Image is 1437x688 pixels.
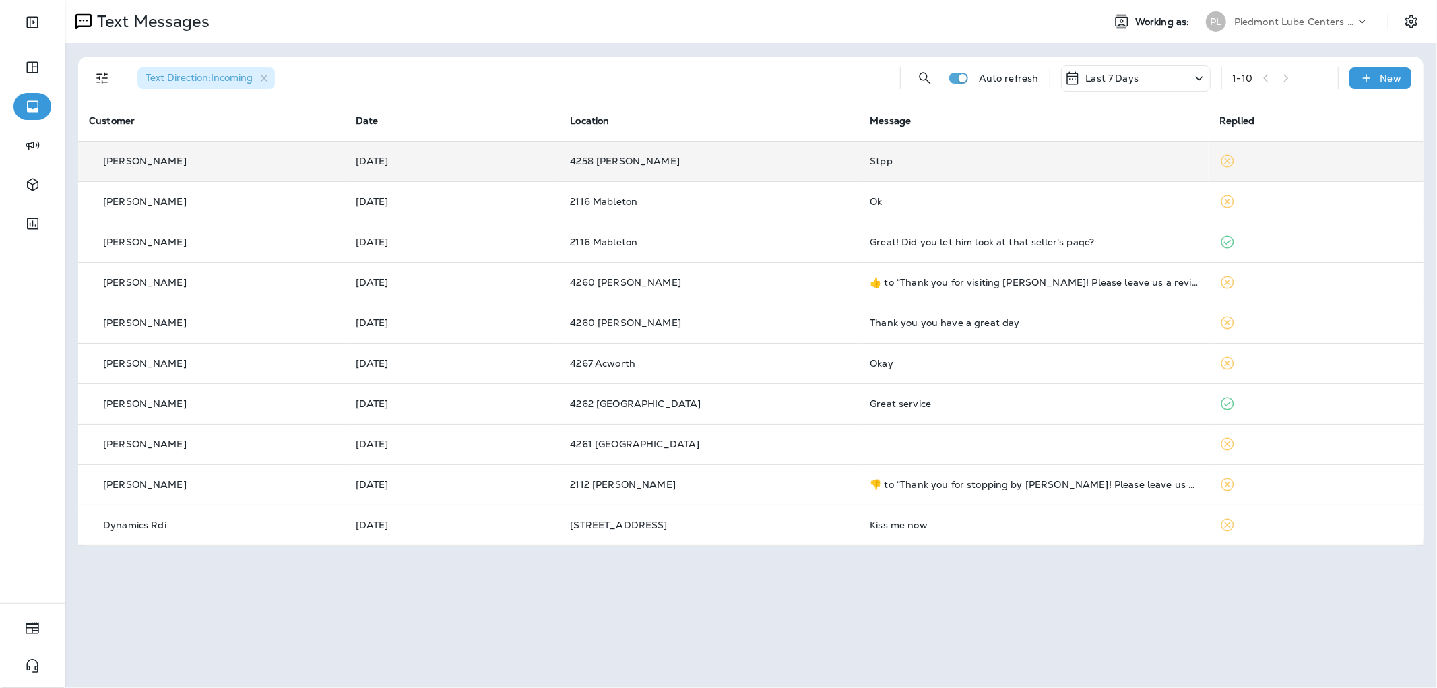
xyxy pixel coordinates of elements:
p: [PERSON_NAME] [103,237,187,247]
span: Message [870,115,911,127]
span: Customer [89,115,135,127]
p: [PERSON_NAME] [103,439,187,449]
p: [PERSON_NAME] [103,277,187,288]
p: Last 7 Days [1086,73,1139,84]
span: Text Direction : Incoming [146,71,253,84]
p: [PERSON_NAME] [103,398,187,409]
div: Ok [870,196,1198,207]
span: 4267 Acworth [570,357,635,369]
div: ​👎​ to “ Thank you for stopping by Jiffy Lube! Please leave us a review on Google https://g.page/... [870,479,1198,490]
span: 4260 [PERSON_NAME] [570,317,681,329]
p: Sep 18, 2025 01:26 PM [356,277,549,288]
div: Kiss me now [870,520,1198,530]
p: [PERSON_NAME] [103,156,187,166]
p: Sep 19, 2025 09:34 AM [356,196,549,207]
p: [PERSON_NAME] [103,317,187,328]
div: 1 - 10 [1233,73,1253,84]
span: 4258 [PERSON_NAME] [570,155,680,167]
p: Sep 20, 2025 09:32 AM [356,156,549,166]
span: Location [570,115,609,127]
div: PL [1206,11,1226,32]
span: Date [356,115,379,127]
p: Sep 15, 2025 06:57 AM [356,520,549,530]
span: 4262 [GEOGRAPHIC_DATA] [570,398,701,410]
p: Sep 17, 2025 02:48 PM [356,398,549,409]
p: Piedmont Lube Centers LLC [1234,16,1355,27]
div: Great! Did you let him look at that seller's page? [870,237,1198,247]
p: New [1380,73,1401,84]
span: 4261 [GEOGRAPHIC_DATA] [570,438,699,450]
div: Thank you you have a great day [870,317,1198,328]
p: Dynamics Rdi [103,520,166,530]
div: Text Direction:Incoming [137,67,275,89]
p: Sep 15, 2025 03:17 PM [356,439,549,449]
span: 2116 Mableton [570,195,637,208]
div: Great service [870,398,1198,409]
button: Filters [89,65,116,92]
span: 4260 [PERSON_NAME] [570,276,681,288]
span: [STREET_ADDRESS] [570,519,667,531]
p: Sep 18, 2025 06:27 PM [356,237,549,247]
span: Replied [1219,115,1254,127]
p: Text Messages [92,11,210,32]
span: 2116 Mableton [570,236,637,248]
p: Sep 18, 2025 09:17 AM [356,317,549,328]
p: Sep 15, 2025 01:17 PM [356,479,549,490]
p: [PERSON_NAME] [103,358,187,369]
div: Okay [870,358,1198,369]
div: ​👍​ to “ Thank you for visiting Jiffy Lube! Please leave us a review on Google https://g.page/r/C... [870,277,1198,288]
p: Auto refresh [979,73,1039,84]
button: Search Messages [912,65,938,92]
div: Stpp [870,156,1198,166]
p: Sep 17, 2025 03:15 PM [356,358,549,369]
button: Expand Sidebar [13,9,51,36]
button: Settings [1399,9,1424,34]
p: [PERSON_NAME] [103,196,187,207]
span: Working as: [1135,16,1192,28]
span: 2112 [PERSON_NAME] [570,478,676,491]
p: [PERSON_NAME] [103,479,187,490]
